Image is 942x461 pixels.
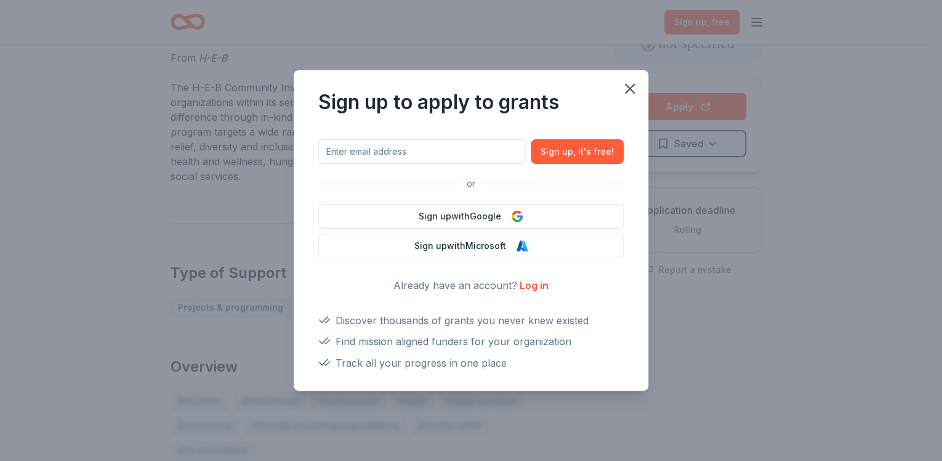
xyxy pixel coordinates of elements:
input: Enter email address [318,139,526,164]
a: Log in [520,279,549,292]
button: Sign up, it's free! [531,139,624,164]
div: Discover thousands of grants you never knew existed [318,312,624,328]
div: Sign up to apply to grants [318,90,624,115]
span: or [462,176,480,191]
div: Track all your progress in one place [318,355,624,371]
span: Already have an account? [393,279,517,292]
img: Microsoft Logo [516,240,528,252]
div: Find mission aligned funders for your organization [318,333,624,349]
span: , it ' s free! [573,144,614,159]
button: Sign upwithGoogle [318,204,624,229]
button: Sign upwithMicrosoft [318,234,624,258]
img: Google Logo [511,210,523,222]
